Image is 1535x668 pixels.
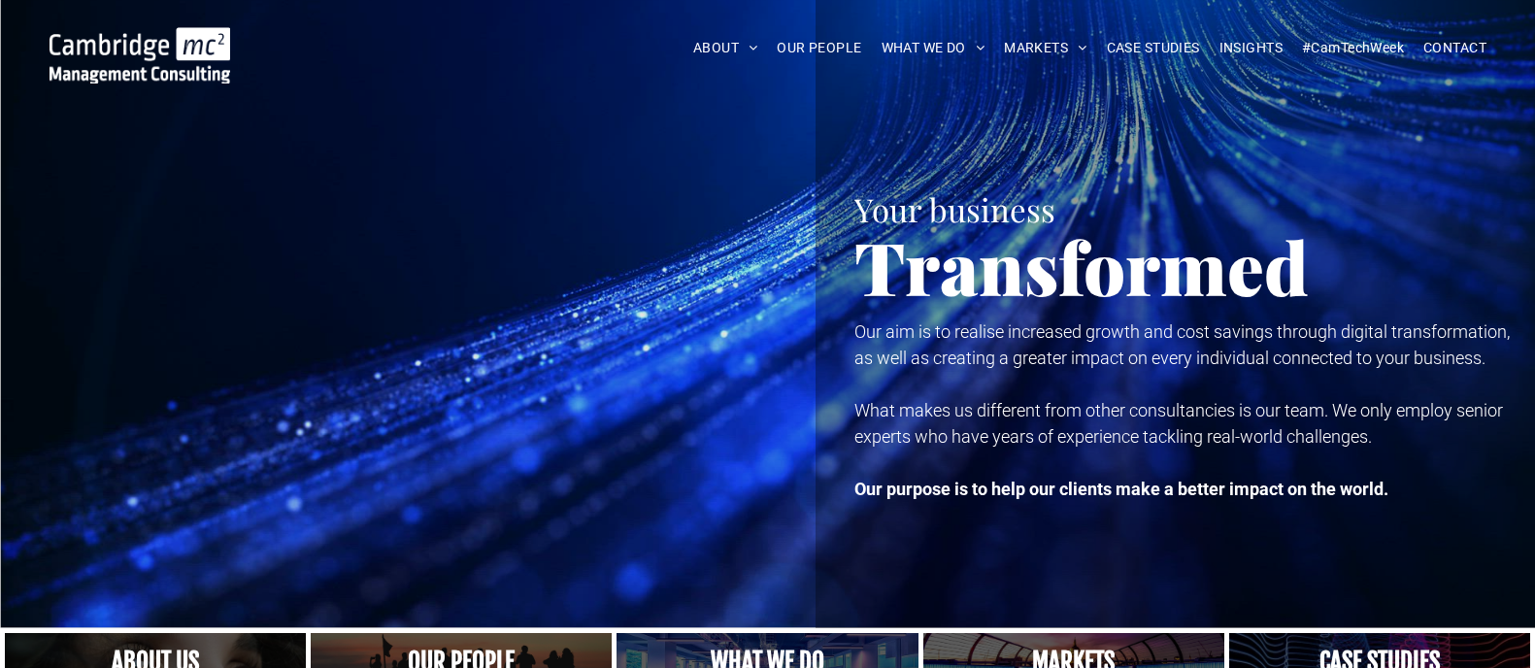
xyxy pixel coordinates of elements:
[994,33,1096,63] a: MARKETS
[1292,33,1414,63] a: #CamTechWeek
[50,27,230,83] img: Cambridge MC Logo
[767,33,871,63] a: OUR PEOPLE
[854,400,1503,447] span: What makes us different from other consultancies is our team. We only employ senior experts who h...
[1097,33,1210,63] a: CASE STUDIES
[1414,33,1496,63] a: CONTACT
[854,321,1510,368] span: Our aim is to realise increased growth and cost savings through digital transformation, as well a...
[854,187,1055,230] span: Your business
[854,217,1309,315] span: Transformed
[854,479,1388,499] strong: Our purpose is to help our clients make a better impact on the world.
[684,33,768,63] a: ABOUT
[1210,33,1292,63] a: INSIGHTS
[872,33,995,63] a: WHAT WE DO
